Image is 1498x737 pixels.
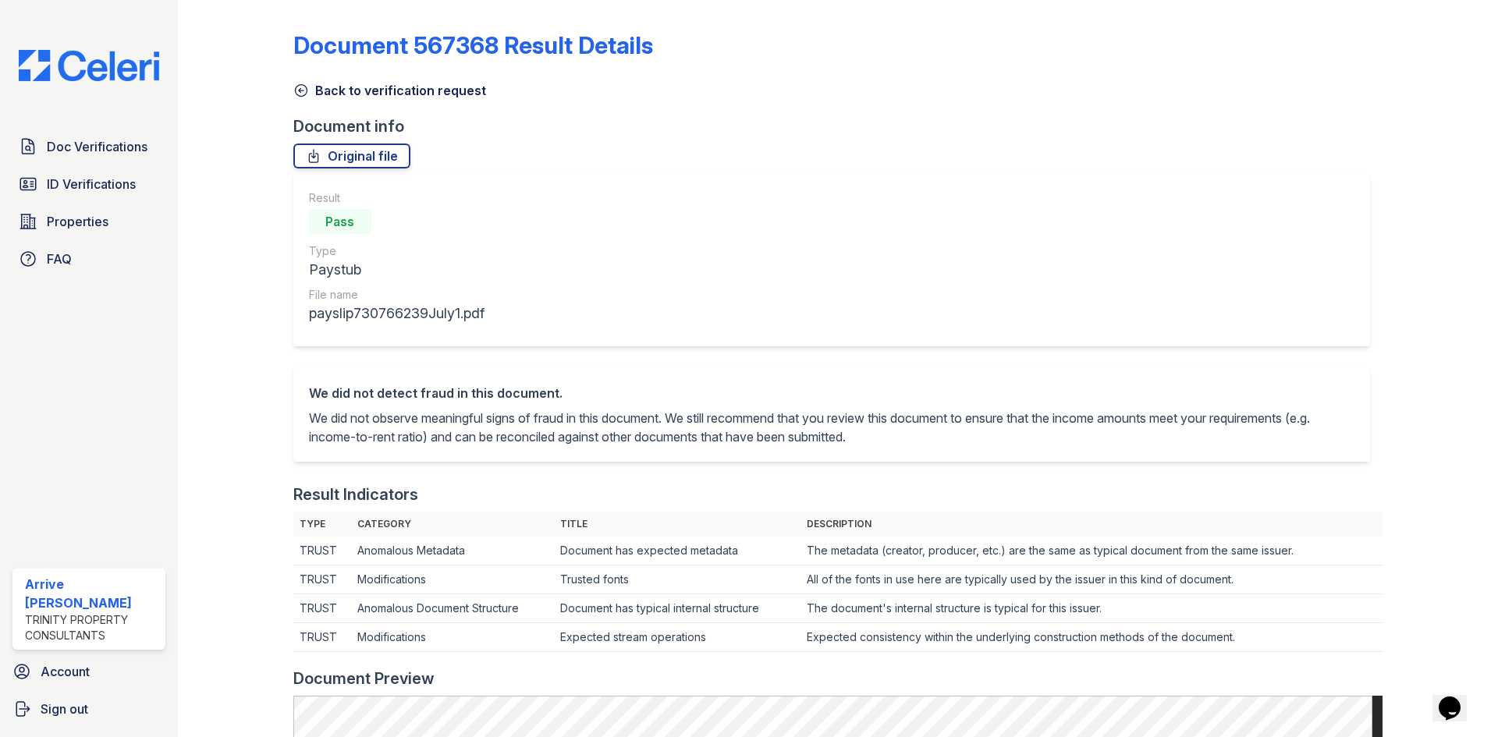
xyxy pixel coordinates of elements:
td: Expected stream operations [554,623,800,652]
td: The metadata (creator, producer, etc.) are the same as typical document from the same issuer. [800,537,1383,565]
td: Anomalous Document Structure [351,594,554,623]
a: Original file [293,144,410,168]
span: Properties [47,212,108,231]
div: Paystub [309,259,485,281]
div: Arrive [PERSON_NAME] [25,575,159,612]
a: Account [6,656,172,687]
span: Doc Verifications [47,137,147,156]
td: Anomalous Metadata [351,537,554,565]
div: Trinity Property Consultants [25,612,159,643]
a: Back to verification request [293,81,486,100]
td: Trusted fonts [554,565,800,594]
a: Sign out [6,693,172,725]
td: Modifications [351,565,554,594]
a: ID Verifications [12,168,165,200]
p: We did not observe meaningful signs of fraud in this document. We still recommend that you review... [309,409,1354,446]
th: Category [351,512,554,537]
a: Document 567368 Result Details [293,31,653,59]
td: The document's internal structure is typical for this issuer. [800,594,1383,623]
div: payslip730766239July1.pdf [309,303,485,324]
th: Description [800,512,1383,537]
div: Document info [293,115,1383,137]
div: Result [309,190,485,206]
td: Document has expected metadata [554,537,800,565]
div: Document Preview [293,668,435,689]
a: FAQ [12,243,165,275]
span: FAQ [47,250,72,268]
a: Doc Verifications [12,131,165,162]
span: ID Verifications [47,175,136,193]
th: Type [293,512,352,537]
span: Sign out [41,700,88,718]
td: Document has typical internal structure [554,594,800,623]
td: TRUST [293,594,352,623]
th: Title [554,512,800,537]
img: CE_Logo_Blue-a8612792a0a2168367f1c8372b55b34899dd931a85d93a1a3d3e32e68fde9ad4.png [6,50,172,81]
td: Modifications [351,623,554,652]
div: Result Indicators [293,484,418,505]
div: Pass [309,209,371,234]
td: TRUST [293,537,352,565]
a: Properties [12,206,165,237]
div: File name [309,287,485,303]
div: Type [309,243,485,259]
td: TRUST [293,623,352,652]
span: Account [41,662,90,681]
div: We did not detect fraud in this document. [309,384,1354,402]
td: TRUST [293,565,352,594]
td: Expected consistency within the underlying construction methods of the document. [800,623,1383,652]
td: All of the fonts in use here are typically used by the issuer in this kind of document. [800,565,1383,594]
iframe: chat widget [1432,675,1482,721]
